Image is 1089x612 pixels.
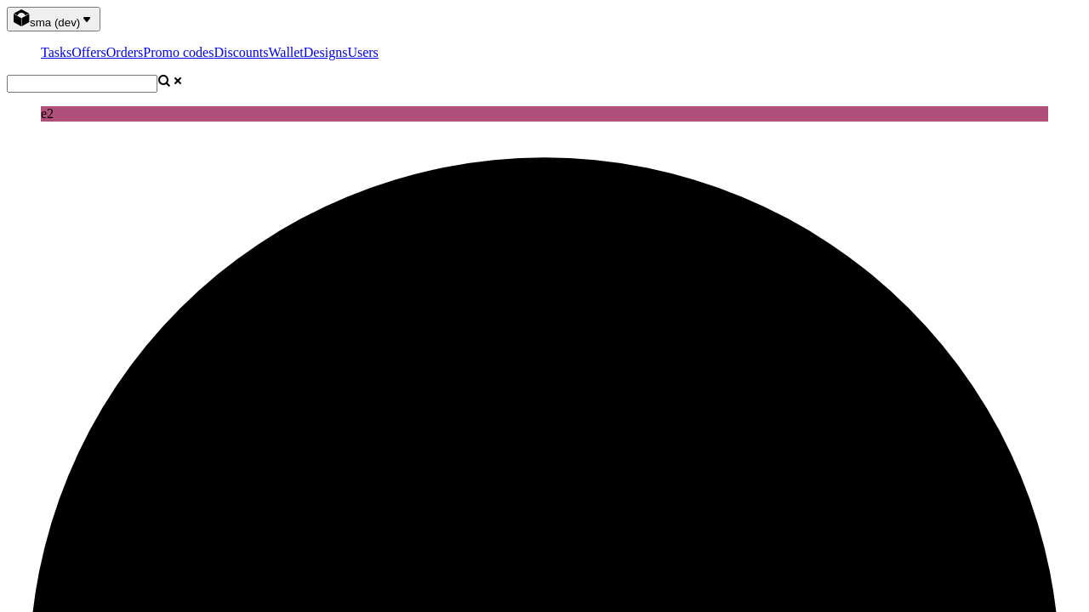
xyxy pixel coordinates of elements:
[7,59,145,74] span: [GEOGRAPHIC_DATA]
[7,7,100,31] button: sma (dev)
[106,45,144,59] a: Orders
[214,45,268,59] a: Discounts
[7,117,110,132] span: Chargeback: €7.00
[268,45,303,59] a: Wallet
[7,88,121,103] span: Wallet balance €7.00
[71,45,106,59] a: Offers
[7,44,126,59] span: [PHONE_NUMBER]
[7,15,240,30] a: [EMAIL_ADDRESS][DOMAIN_NAME]
[41,45,71,59] a: Tasks
[143,45,214,59] a: Promo codes
[41,106,1048,122] figcaption: e2
[110,117,198,132] span: Expires [DATE]
[30,16,80,29] span: sma (dev)
[347,45,378,59] a: Users
[304,45,348,59] a: Designs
